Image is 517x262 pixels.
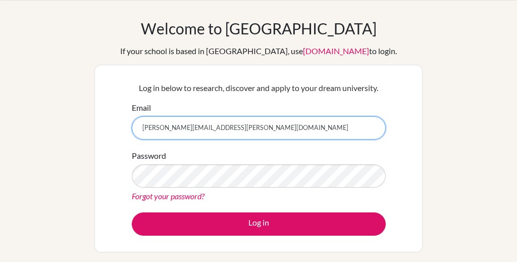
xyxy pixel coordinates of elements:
label: Email [132,102,151,114]
a: [DOMAIN_NAME] [303,46,369,56]
button: Log in [132,212,386,236]
a: Forgot your password? [132,191,204,201]
h1: Welcome to [GEOGRAPHIC_DATA] [141,19,377,37]
label: Password [132,150,166,162]
p: Log in below to research, discover and apply to your dream university. [132,82,386,94]
div: If your school is based in [GEOGRAPHIC_DATA], use to login. [120,45,397,57]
